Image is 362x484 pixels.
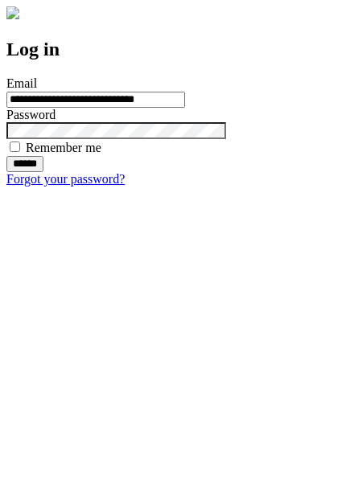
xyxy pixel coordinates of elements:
[6,6,19,19] img: logo-4e3dc11c47720685a147b03b5a06dd966a58ff35d612b21f08c02c0306f2b779.png
[26,141,101,154] label: Remember me
[6,108,56,121] label: Password
[6,172,125,186] a: Forgot your password?
[6,76,37,90] label: Email
[6,39,356,60] h2: Log in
